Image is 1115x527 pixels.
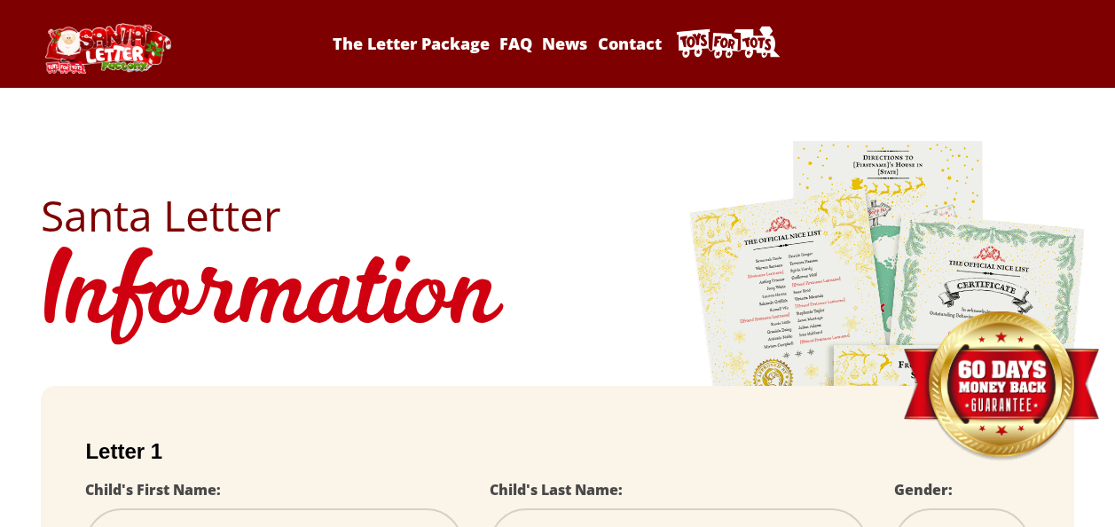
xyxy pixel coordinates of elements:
h2: Letter 1 [85,439,1029,464]
img: Money Back Guarantee [901,311,1101,462]
a: Contact [594,33,664,54]
label: Child's First Name: [85,480,221,499]
a: The Letter Package [330,33,493,54]
label: Gender: [894,480,953,499]
h1: Information [41,237,1073,359]
label: Child's Last Name: [490,480,623,499]
h2: Santa Letter [41,194,1073,237]
img: Santa Letter Logo [41,23,174,74]
a: News [539,33,591,54]
a: FAQ [497,33,536,54]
